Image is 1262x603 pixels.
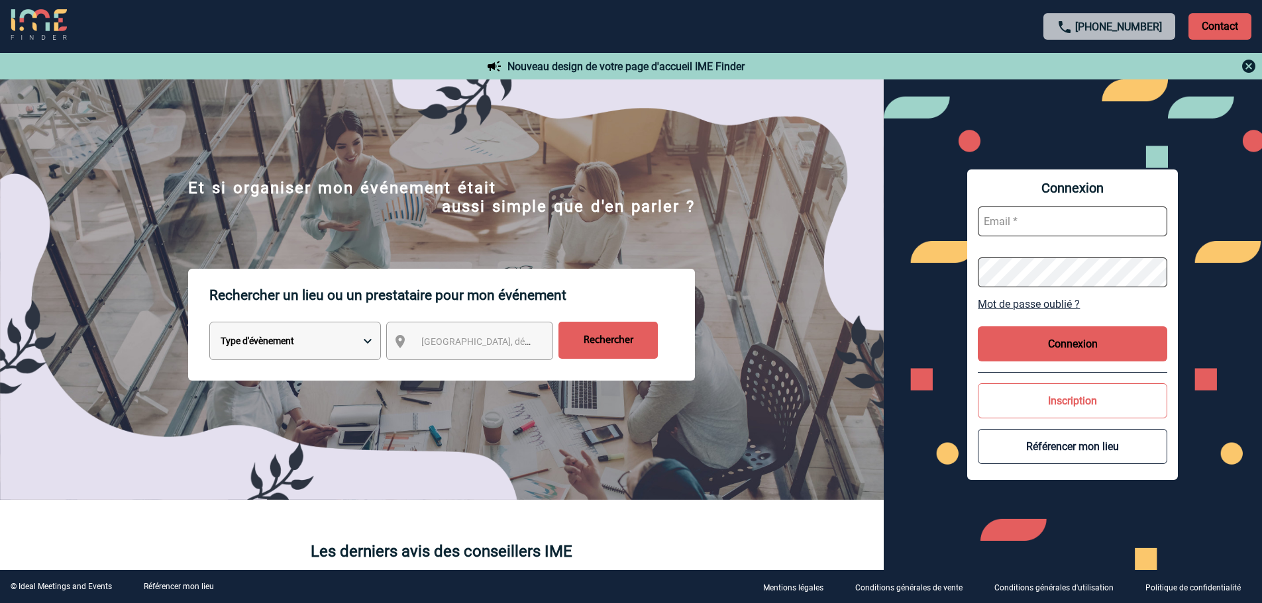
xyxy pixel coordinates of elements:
div: © Ideal Meetings and Events [11,582,112,591]
a: Mot de passe oublié ? [978,298,1167,310]
a: [PHONE_NUMBER] [1075,21,1162,33]
a: Référencer mon lieu [144,582,214,591]
p: Conditions générales de vente [855,583,963,592]
a: Mentions légales [753,580,845,593]
p: Contact [1188,13,1251,40]
button: Inscription [978,383,1167,418]
p: Politique de confidentialité [1145,583,1241,592]
p: Mentions légales [763,583,823,592]
span: Connexion [978,180,1167,196]
p: Rechercher un lieu ou un prestataire pour mon événement [209,269,695,322]
input: Rechercher [558,322,658,359]
button: Référencer mon lieu [978,429,1167,464]
input: Email * [978,207,1167,236]
p: Conditions générales d'utilisation [994,583,1114,592]
a: Conditions générales d'utilisation [984,580,1135,593]
span: [GEOGRAPHIC_DATA], département, région... [421,336,605,347]
button: Connexion [978,326,1167,361]
a: Conditions générales de vente [845,580,984,593]
a: Politique de confidentialité [1135,580,1262,593]
img: call-24-px.png [1057,19,1073,35]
